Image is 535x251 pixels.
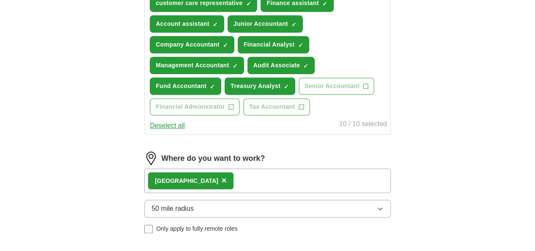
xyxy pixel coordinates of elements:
span: ✓ [223,42,228,49]
span: ✓ [291,21,296,28]
span: Company Accountant [156,40,219,49]
span: Financial Administrator [156,102,225,111]
button: Financial Analyst✓ [238,36,310,53]
span: Tax Accountant [249,102,295,111]
span: × [222,176,227,185]
span: Senior Accountant [305,82,359,91]
input: Only apply to fully remote roles [144,225,153,233]
span: ✓ [298,42,303,49]
button: Financial Administrator [150,98,240,116]
div: [GEOGRAPHIC_DATA] [155,177,218,185]
span: Management Accountant [156,61,229,70]
span: Only apply to fully remote roles [156,224,237,233]
span: ✓ [322,0,327,7]
span: ✓ [246,0,251,7]
span: Account assistant [156,19,209,28]
span: 50 mile radius [151,204,194,214]
button: 50 mile radius [144,200,390,218]
button: × [222,174,227,187]
span: Fund Accountant [156,82,206,91]
span: Financial Analyst [244,40,295,49]
span: ✓ [303,63,308,69]
span: Junior Accountant [233,19,288,28]
button: Treasury Analyst✓ [225,77,295,95]
img: location.png [144,152,158,165]
button: Account assistant✓ [150,15,224,33]
div: 10 / 10 selected [339,119,387,131]
button: Junior Accountant✓ [228,15,303,33]
button: Management Accountant✓ [150,57,244,74]
span: ✓ [210,83,215,90]
button: Fund Accountant✓ [150,77,221,95]
button: Tax Accountant [243,98,310,116]
span: ✓ [284,83,289,90]
button: Deselect all [150,121,185,131]
button: Company Accountant✓ [150,36,234,53]
label: Where do you want to work? [161,153,265,164]
span: ✓ [233,63,238,69]
span: ✓ [213,21,218,28]
button: Audit Associate✓ [247,57,315,74]
span: Audit Associate [253,61,300,70]
button: Senior Accountant [299,77,374,95]
span: Treasury Analyst [230,82,280,91]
